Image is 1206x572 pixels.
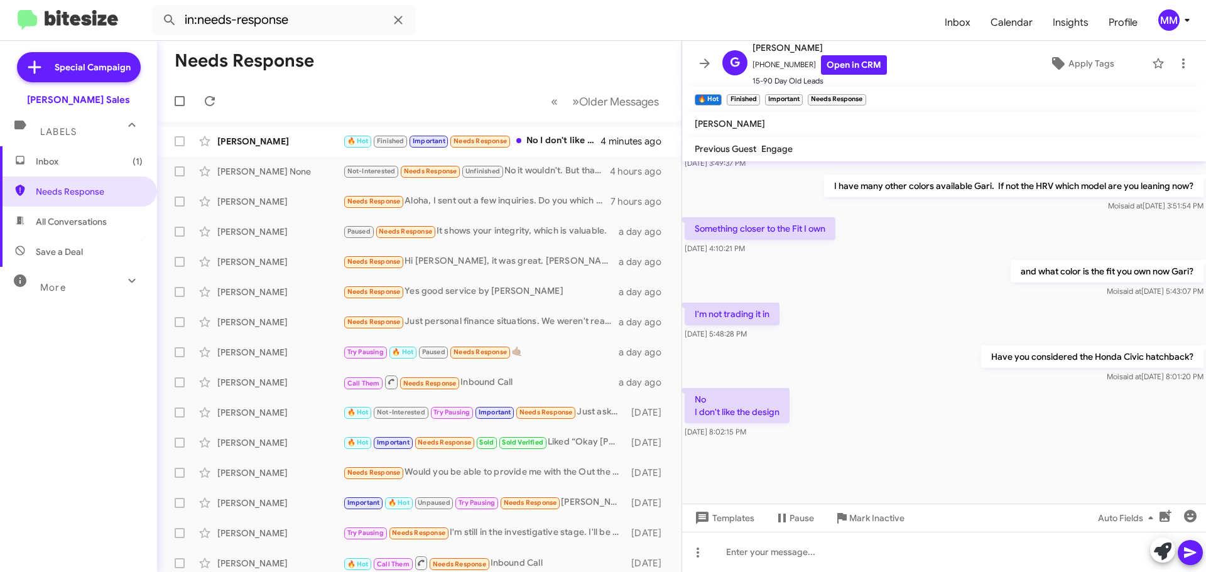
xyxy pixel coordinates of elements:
span: Paused [422,348,445,356]
div: Just personal finance situations. We weren't ready to commit to anything until later down the line [343,315,619,329]
span: [DATE] 4:10:21 PM [685,244,745,253]
a: Insights [1043,4,1099,41]
span: Needs Response [403,379,457,387]
div: a day ago [619,376,671,389]
span: Try Pausing [347,529,384,537]
div: It shows your integrity, which is valuable. [343,224,619,239]
span: All Conversations [36,215,107,228]
a: Profile [1099,4,1148,41]
div: I'm still in the investigative stage. I'll be in touch when I'm ready [343,526,625,540]
span: Needs Response [347,468,401,477]
div: 4 hours ago [610,165,671,178]
div: a day ago [619,316,671,328]
span: Labels [40,126,77,138]
small: 🔥 Hot [695,94,722,105]
button: Templates [682,507,764,529]
div: [PERSON_NAME] [217,225,343,238]
div: Liked “Okay [PERSON_NAME] let see who will be available.” [343,435,625,450]
div: [PERSON_NAME] [217,135,343,148]
p: Have you considered the Honda Civic hatchback? [981,345,1203,368]
span: Inbox [36,155,143,168]
div: No I don't like the design [343,134,600,148]
div: Aloha, I sent out a few inquiries. Do you which vehicle it was? [343,194,611,208]
button: Previous [543,89,565,114]
span: Important [347,499,380,507]
div: [PERSON_NAME] [217,467,343,479]
span: Needs Response [379,227,432,235]
h1: Needs Response [175,51,314,71]
span: Call Them [377,560,410,568]
div: [PERSON_NAME] [217,436,343,449]
span: Previous Guest [695,143,756,154]
a: Open in CRM [821,55,887,75]
span: 🔥 Hot [347,137,369,145]
div: [PERSON_NAME] [217,195,343,208]
div: [PERSON_NAME] [217,316,343,328]
span: Needs Response [454,348,507,356]
span: [PERSON_NAME] [695,118,765,129]
div: a day ago [619,286,671,298]
div: [PERSON_NAME] [217,256,343,268]
div: [DATE] [625,497,671,509]
a: Calendar [981,4,1043,41]
span: 🔥 Hot [388,499,410,507]
div: a day ago [619,346,671,359]
p: Something closer to the Fit I own [685,217,835,240]
span: Needs Response [418,438,471,446]
a: Special Campaign [17,52,141,82]
small: Needs Response [808,94,866,105]
span: Engage [761,143,793,154]
div: [PERSON_NAME] [217,406,343,419]
span: Needs Response [504,499,557,507]
span: Apply Tags [1068,52,1114,75]
span: Try Pausing [459,499,495,507]
button: Mark Inactive [824,507,915,529]
p: I have many other colors available Gari. If not the HRV which model are you leaning now? [824,175,1203,197]
span: Mark Inactive [849,507,905,529]
div: [PERSON_NAME] [217,527,343,539]
span: 🔥 Hot [347,438,369,446]
span: Paused [347,227,371,235]
div: [DATE] [625,436,671,449]
small: Finished [727,94,759,105]
span: Moi [DATE] 3:51:54 PM [1108,201,1203,210]
span: Needs Response [433,560,486,568]
div: [PERSON_NAME] [217,286,343,298]
div: [PERSON_NAME] [217,346,343,359]
span: Important [479,408,511,416]
div: MM [1158,9,1180,31]
div: [DATE] [625,467,671,479]
div: 🤙🏽 [343,345,619,359]
span: [DATE] 8:02:15 PM [685,427,746,436]
span: Call Them [347,379,380,387]
span: Needs Response [392,529,445,537]
div: Would you be able to provide me with the Out the Door price of the 2025 Honda Pilot EX-L Radiant Red [343,465,625,480]
span: Important [377,438,410,446]
div: 7 hours ago [611,195,671,208]
span: 🔥 Hot [347,408,369,416]
div: [DATE] [625,527,671,539]
span: Templates [692,507,754,529]
small: Important [765,94,803,105]
span: Needs Response [454,137,507,145]
div: [PERSON_NAME] [217,557,343,569]
span: G [730,53,740,73]
button: MM [1148,9,1192,31]
span: Older Messages [579,95,659,109]
p: I'm not trading it in [685,303,780,325]
span: Needs Response [404,167,457,175]
span: Finished [377,137,405,145]
div: [PERSON_NAME]. I am touching base - I am ready to put down a hold deposit and I see you have a bl... [343,495,625,510]
span: Moi [DATE] 5:43:07 PM [1107,286,1203,296]
a: Inbox [935,4,981,41]
span: Sold [479,438,494,446]
div: 4 minutes ago [600,135,671,148]
span: Try Pausing [433,408,470,416]
div: Inbound Call [343,555,625,571]
div: [PERSON_NAME] [217,497,343,509]
span: Not-Interested [347,167,396,175]
div: a day ago [619,256,671,268]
